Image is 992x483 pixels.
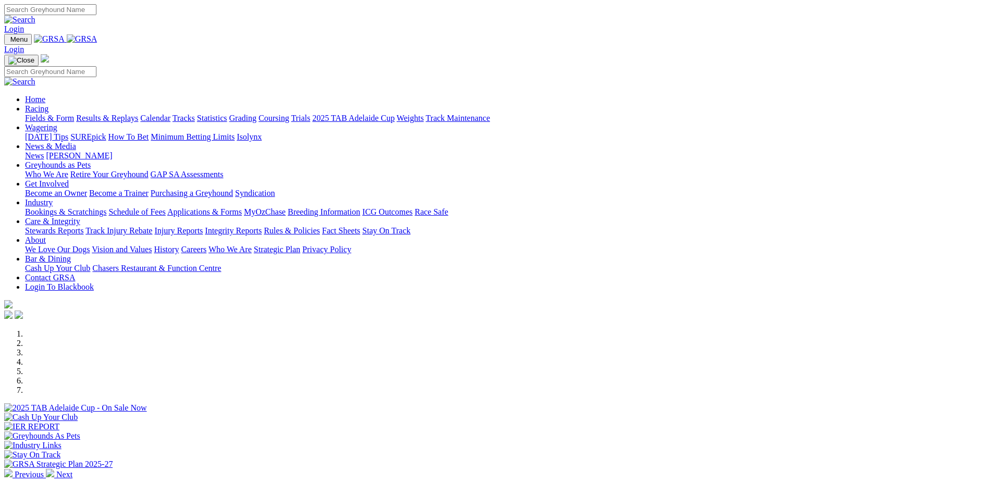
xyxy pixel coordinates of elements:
img: twitter.svg [15,311,23,319]
a: Strategic Plan [254,245,300,254]
div: Greyhounds as Pets [25,170,988,179]
a: Schedule of Fees [108,207,165,216]
a: ICG Outcomes [362,207,412,216]
img: GRSA Strategic Plan 2025-27 [4,460,113,469]
a: News & Media [25,142,76,151]
img: facebook.svg [4,311,13,319]
a: Care & Integrity [25,217,80,226]
div: News & Media [25,151,988,160]
a: Next [46,470,72,479]
a: Login [4,45,24,54]
a: [PERSON_NAME] [46,151,112,160]
a: Login To Blackbook [25,282,94,291]
a: Vision and Values [92,245,152,254]
img: logo-grsa-white.png [4,300,13,308]
a: Previous [4,470,46,479]
div: Industry [25,207,988,217]
a: Trials [291,114,310,122]
img: Industry Links [4,441,62,450]
a: Who We Are [25,170,68,179]
img: logo-grsa-white.png [41,54,49,63]
img: Close [8,56,34,65]
div: Bar & Dining [25,264,988,273]
a: Home [25,95,45,104]
a: Wagering [25,123,57,132]
img: Stay On Track [4,450,60,460]
img: Cash Up Your Club [4,413,78,422]
a: Results & Replays [76,114,138,122]
a: Isolynx [237,132,262,141]
a: 2025 TAB Adelaide Cup [312,114,395,122]
a: Who We Are [209,245,252,254]
a: Grading [229,114,256,122]
a: Fields & Form [25,114,74,122]
button: Toggle navigation [4,55,39,66]
button: Toggle navigation [4,34,32,45]
a: Applications & Forms [167,207,242,216]
div: Get Involved [25,189,988,198]
a: Racing [25,104,48,113]
a: Integrity Reports [205,226,262,235]
span: Next [56,470,72,479]
a: Bar & Dining [25,254,71,263]
a: Minimum Betting Limits [151,132,235,141]
a: How To Bet [108,132,149,141]
a: MyOzChase [244,207,286,216]
a: Retire Your Greyhound [70,170,149,179]
a: Contact GRSA [25,273,75,282]
a: Become a Trainer [89,189,149,197]
a: History [154,245,179,254]
a: Statistics [197,114,227,122]
a: Fact Sheets [322,226,360,235]
a: [DATE] Tips [25,132,68,141]
span: Previous [15,470,44,479]
a: Injury Reports [154,226,203,235]
a: Breeding Information [288,207,360,216]
div: Wagering [25,132,988,142]
a: Stay On Track [362,226,410,235]
div: Care & Integrity [25,226,988,236]
a: Stewards Reports [25,226,83,235]
input: Search [4,4,96,15]
a: Privacy Policy [302,245,351,254]
img: GRSA [34,34,65,44]
a: Calendar [140,114,170,122]
a: Weights [397,114,424,122]
img: chevron-right-pager-white.svg [46,469,54,477]
a: Tracks [173,114,195,122]
img: 2025 TAB Adelaide Cup - On Sale Now [4,403,147,413]
a: Chasers Restaurant & Function Centre [92,264,221,273]
div: About [25,245,988,254]
img: Greyhounds As Pets [4,431,80,441]
a: Become an Owner [25,189,87,197]
a: Bookings & Scratchings [25,207,106,216]
a: Get Involved [25,179,69,188]
img: chevron-left-pager-white.svg [4,469,13,477]
a: Greyhounds as Pets [25,160,91,169]
a: Syndication [235,189,275,197]
a: Industry [25,198,53,207]
input: Search [4,66,96,77]
a: About [25,236,46,244]
a: GAP SA Assessments [151,170,224,179]
a: Purchasing a Greyhound [151,189,233,197]
a: Track Injury Rebate [85,226,152,235]
a: Rules & Policies [264,226,320,235]
img: GRSA [67,34,97,44]
a: Coursing [259,114,289,122]
img: Search [4,15,35,24]
span: Menu [10,35,28,43]
a: Cash Up Your Club [25,264,90,273]
a: We Love Our Dogs [25,245,90,254]
a: SUREpick [70,132,106,141]
a: Login [4,24,24,33]
a: Race Safe [414,207,448,216]
a: News [25,151,44,160]
div: Racing [25,114,988,123]
img: Search [4,77,35,86]
a: Track Maintenance [426,114,490,122]
img: IER REPORT [4,422,59,431]
a: Careers [181,245,206,254]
